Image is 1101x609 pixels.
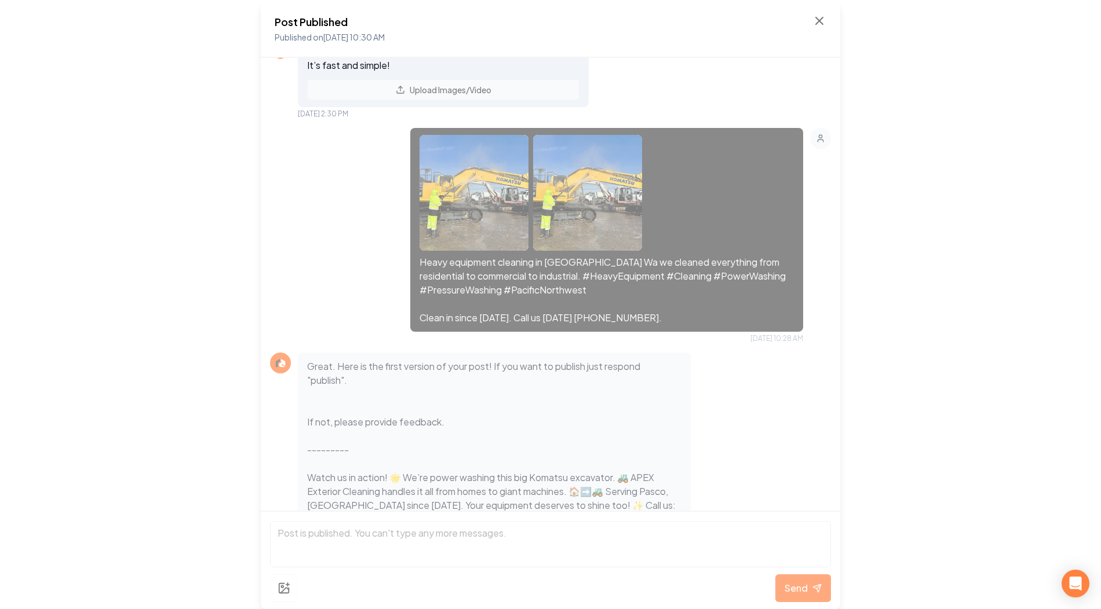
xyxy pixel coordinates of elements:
span: [DATE] 10:28 AM [750,334,803,343]
p: You can upload all your images in one go using the button below. It’s fast and simple! [307,45,579,72]
span: Published on [DATE] 10:30 AM [275,32,385,42]
img: Rebolt Logo [274,356,287,370]
span: [DATE] 2:30 PM [298,109,348,119]
img: uploaded image [533,135,642,251]
img: uploaded image [420,135,528,251]
h2: Post Published [275,14,385,30]
div: Open Intercom Messenger [1062,570,1089,597]
p: Heavy equipment cleaning in [GEOGRAPHIC_DATA] Wa we cleaned everything from residential to commer... [420,255,794,325]
p: Great. Here is the first version of your post! If you want to publish just respond "publish". If ... [307,359,681,540]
